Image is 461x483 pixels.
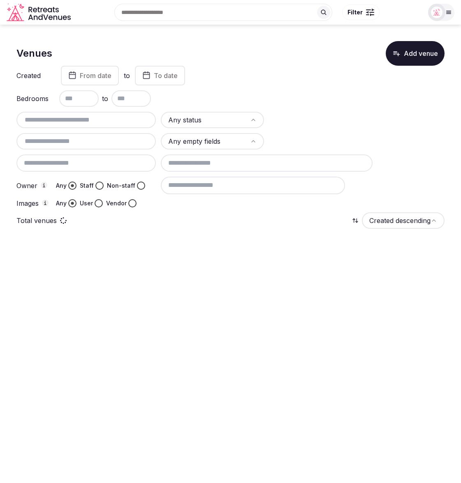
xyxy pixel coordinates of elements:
span: to [102,94,108,103]
span: Filter [347,8,363,16]
label: Any [56,199,67,207]
label: to [124,71,130,80]
label: Vendor [106,199,127,207]
span: From date [80,71,111,80]
span: To date [154,71,178,80]
label: Staff [80,182,94,190]
svg: Retreats and Venues company logo [7,3,72,22]
button: To date [135,66,185,85]
button: Images [42,200,49,206]
h1: Venues [16,46,52,60]
a: Visit the homepage [7,3,72,22]
button: Add venue [386,41,445,66]
label: Any [56,182,67,190]
img: miaceralde [431,7,442,18]
label: Non-staff [107,182,135,190]
button: Owner [41,182,47,189]
button: Filter [342,5,380,20]
label: Owner [16,182,49,189]
label: Bedrooms [16,95,49,102]
label: Created [16,72,49,79]
label: Images [16,200,49,207]
p: Total venues [16,216,57,225]
button: From date [61,66,119,85]
label: User [80,199,93,207]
